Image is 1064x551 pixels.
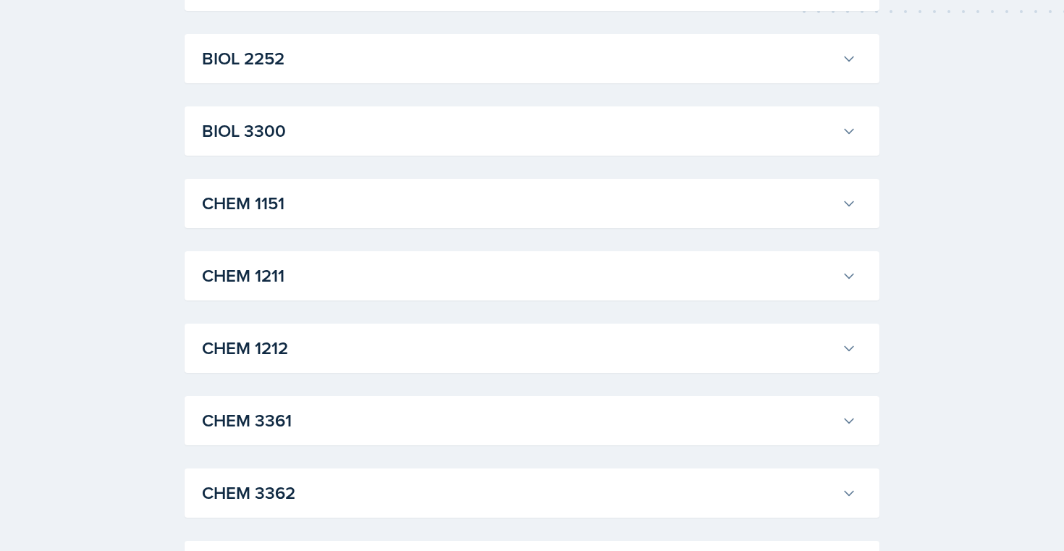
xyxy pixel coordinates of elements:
[202,263,836,289] h3: CHEM 1211
[199,260,859,292] button: CHEM 1211
[199,477,859,509] button: CHEM 3362
[199,405,859,437] button: CHEM 3361
[202,480,836,506] h3: CHEM 3362
[199,188,859,219] button: CHEM 1151
[199,43,859,75] button: BIOL 2252
[202,408,836,434] h3: CHEM 3361
[202,118,836,144] h3: BIOL 3300
[202,46,836,72] h3: BIOL 2252
[202,190,836,216] h3: CHEM 1151
[199,115,859,147] button: BIOL 3300
[202,335,836,361] h3: CHEM 1212
[199,332,859,364] button: CHEM 1212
